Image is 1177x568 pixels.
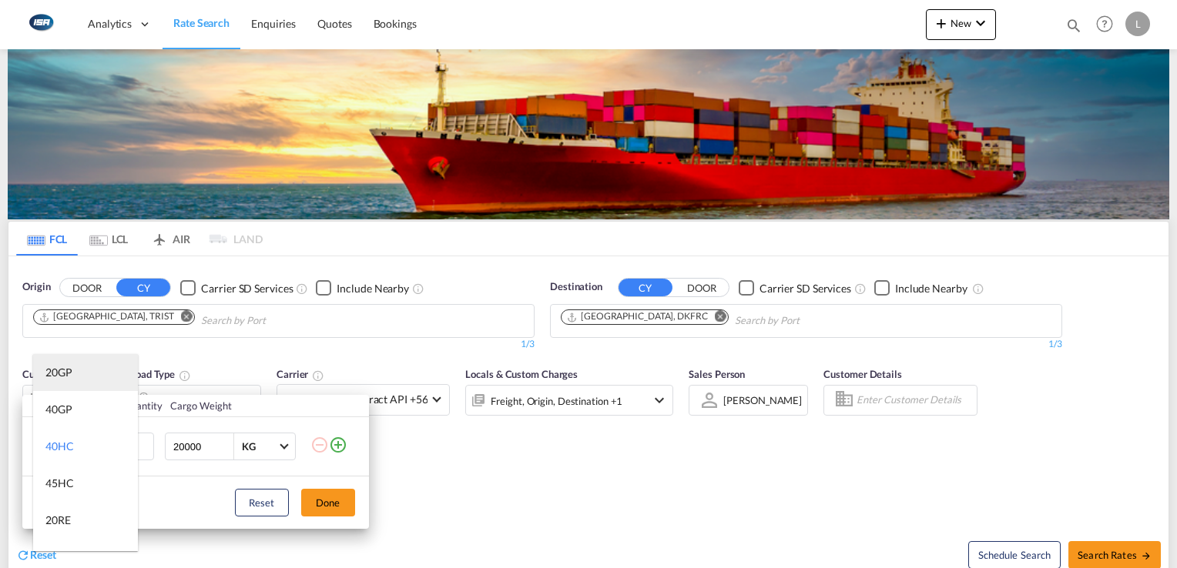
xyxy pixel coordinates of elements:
[45,550,71,565] div: 40RE
[45,476,74,491] div: 45HC
[45,365,72,380] div: 20GP
[45,402,72,417] div: 40GP
[45,513,71,528] div: 20RE
[45,439,74,454] div: 40HC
